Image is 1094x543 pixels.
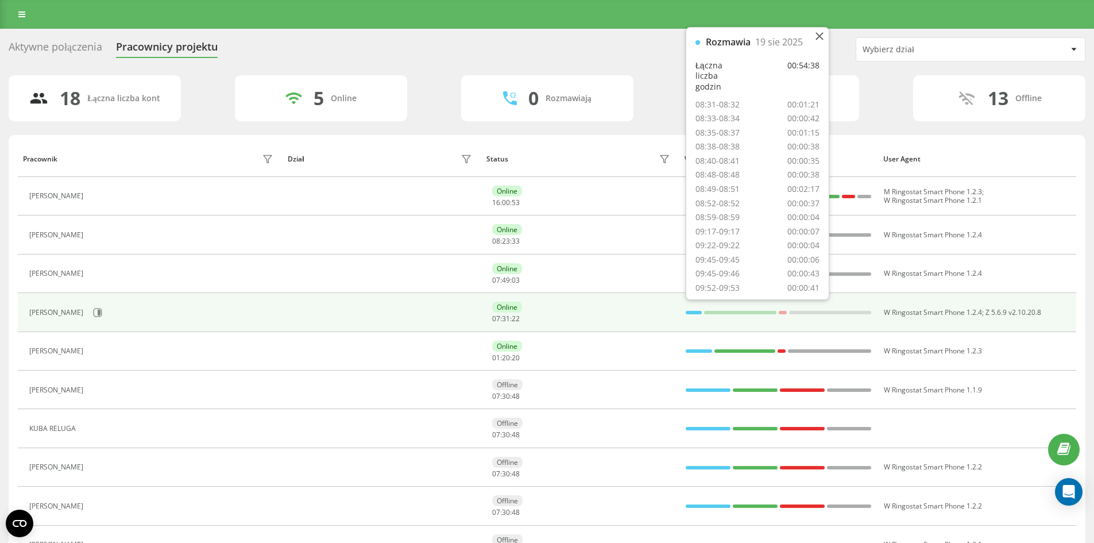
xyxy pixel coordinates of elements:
div: 00:00:42 [787,113,819,124]
div: Online [492,263,522,274]
span: 30 [502,507,510,517]
div: Offline [492,495,523,506]
div: 08:49-08:51 [695,184,740,195]
div: 00:00:43 [787,268,819,279]
span: 03 [512,275,520,285]
div: 10:02-10:02 [695,297,740,308]
div: Online [331,94,357,103]
span: 01 [492,353,500,363]
div: Rozmawia [706,37,751,48]
span: 07 [492,469,500,479]
div: 09:52-09:53 [695,283,740,294]
span: W Ringostat Smart Phone 1.2.2 [884,462,982,472]
span: 31 [502,314,510,324]
div: : : [492,392,520,400]
div: 09:45-09:45 [695,255,740,265]
div: 08:52-08:52 [695,198,740,209]
div: [PERSON_NAME] [29,231,86,239]
span: 48 [512,507,520,517]
span: 08 [492,236,500,246]
div: [PERSON_NAME] [29,463,86,471]
div: 00:02:17 [787,184,819,195]
div: 00:00:41 [787,283,819,294]
div: [PERSON_NAME] [29,347,86,355]
div: : : [492,199,520,207]
span: 07 [492,275,500,285]
div: Pracownik [23,155,57,163]
span: 07 [492,430,500,440]
span: 49 [502,275,510,285]
div: : : [492,470,520,478]
div: 13 [988,87,1008,109]
div: 19 sie 2025 [755,37,803,48]
div: Dział [288,155,304,163]
div: 00:00:38 [787,170,819,180]
span: M Ringostat Smart Phone 1.2.3 [884,187,982,197]
div: : : [492,315,520,323]
div: 00:01:15 [787,128,819,138]
button: Open CMP widget [6,510,33,537]
span: W Ringostat Smart Phone 1.2.2 [884,501,982,511]
div: 0 [528,87,539,109]
div: Pracownicy projektu [116,41,218,59]
div: 08:59-08:59 [695,212,740,223]
div: Łączna liczba godzin [695,60,743,93]
span: 30 [502,391,510,401]
div: Open Intercom Messenger [1055,478,1083,506]
span: 07 [492,507,500,517]
div: 08:33-08:34 [695,113,740,124]
div: : : [492,509,520,517]
div: Online [492,341,522,352]
div: KUBA RELUGA [29,425,79,433]
div: 09:17-09:17 [695,226,740,237]
div: 08:38-08:38 [695,141,740,152]
span: 07 [492,314,500,324]
div: Wybierz dział [863,45,1000,55]
span: 48 [512,469,520,479]
div: [PERSON_NAME] [29,269,86,278]
span: 16 [492,198,500,207]
div: 00:00:38 [787,141,819,152]
span: 00 [502,198,510,207]
div: : : [492,276,520,284]
div: [PERSON_NAME] [29,386,86,394]
span: W Ringostat Smart Phone 1.2.3 [884,346,982,356]
div: Offline [1015,94,1042,103]
span: 53 [512,198,520,207]
div: 00:00:37 [787,198,819,209]
span: 20 [502,353,510,363]
div: : : [492,237,520,245]
span: W Ringostat Smart Phone 1.2.4 [884,268,982,278]
div: Rozmawiają [546,94,592,103]
div: 00:00:06 [787,255,819,265]
span: 22 [512,314,520,324]
span: 30 [502,469,510,479]
div: 5 [314,87,324,109]
span: 07 [492,391,500,401]
div: Offline [492,418,523,429]
span: W Ringostat Smart Phone 1.2.4 [884,307,982,317]
div: 08:35-08:37 [695,128,740,138]
span: 48 [512,430,520,440]
div: 00:00:04 [787,240,819,251]
div: 09:45-09:46 [695,268,740,279]
span: W Ringostat Smart Phone 1.2.1 [884,195,982,205]
span: W Ringostat Smart Phone 1.1.9 [884,385,982,395]
div: Status [486,155,508,163]
div: Aktywne połączenia [9,41,102,59]
span: 48 [512,391,520,401]
div: : : [492,354,520,362]
div: [PERSON_NAME] [29,192,86,200]
div: 18 [60,87,80,109]
div: 08:40-08:41 [695,156,740,167]
div: 08:31-08:32 [695,99,740,110]
div: Online [492,186,522,197]
div: [PERSON_NAME] [29,309,86,317]
div: Online [492,224,522,235]
div: 08:48-08:48 [695,170,740,180]
div: 00:00:35 [787,156,819,167]
div: 09:22-09:22 [695,240,740,251]
div: 00:01:21 [787,99,819,110]
div: 00:54:38 [787,60,819,93]
div: User Agent [883,155,1071,163]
